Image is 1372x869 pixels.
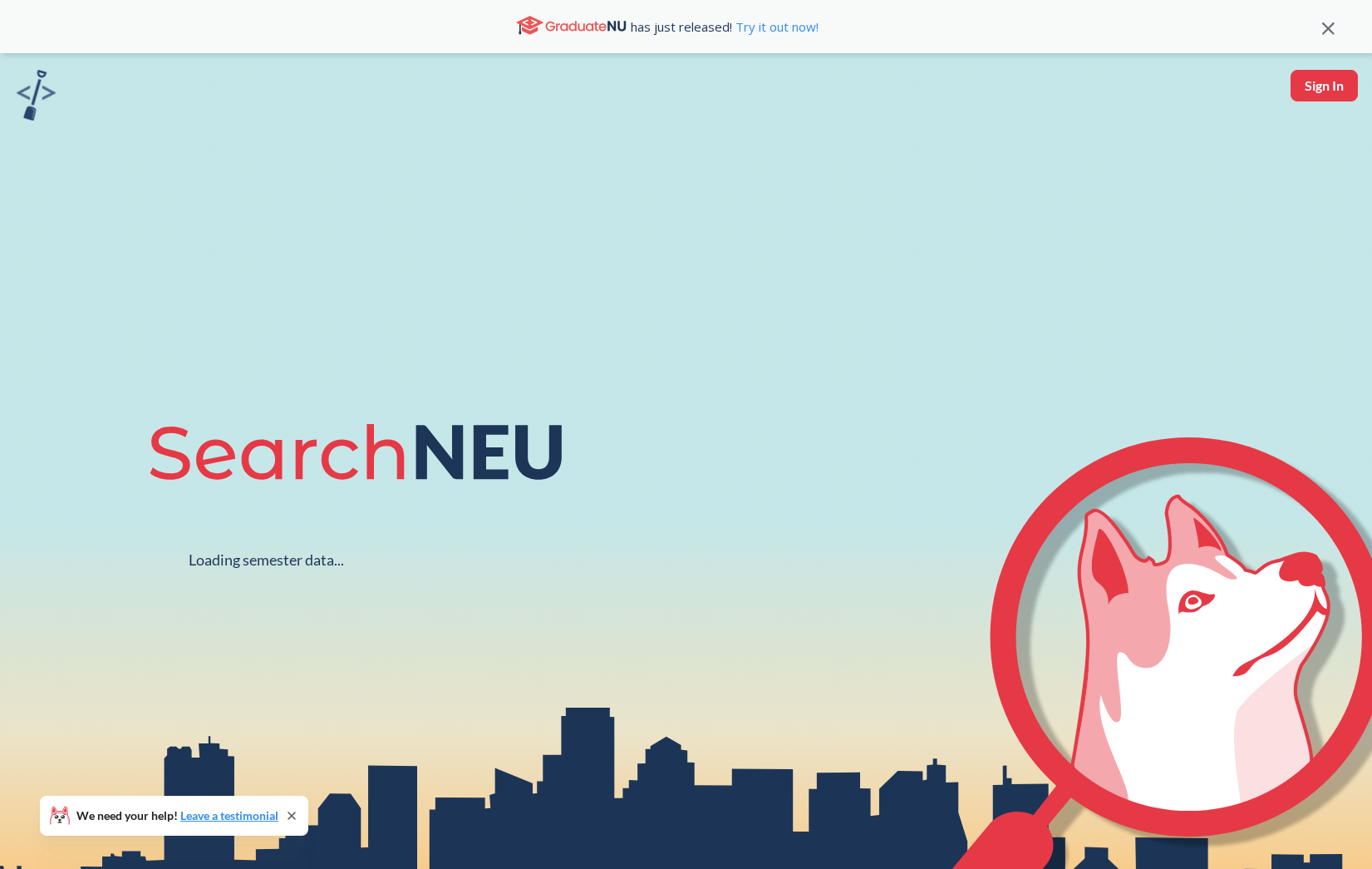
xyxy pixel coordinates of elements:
div: Loading semester data... [189,551,344,570]
a: sandbox logo [17,70,56,126]
a: Leave a testimonial [180,808,278,822]
a: Try it out now! [732,18,819,35]
button: Sign In [1291,70,1358,101]
img: sandbox logo [17,70,56,121]
span: has just released! [631,17,819,36]
span: We need your help! [76,810,278,822]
